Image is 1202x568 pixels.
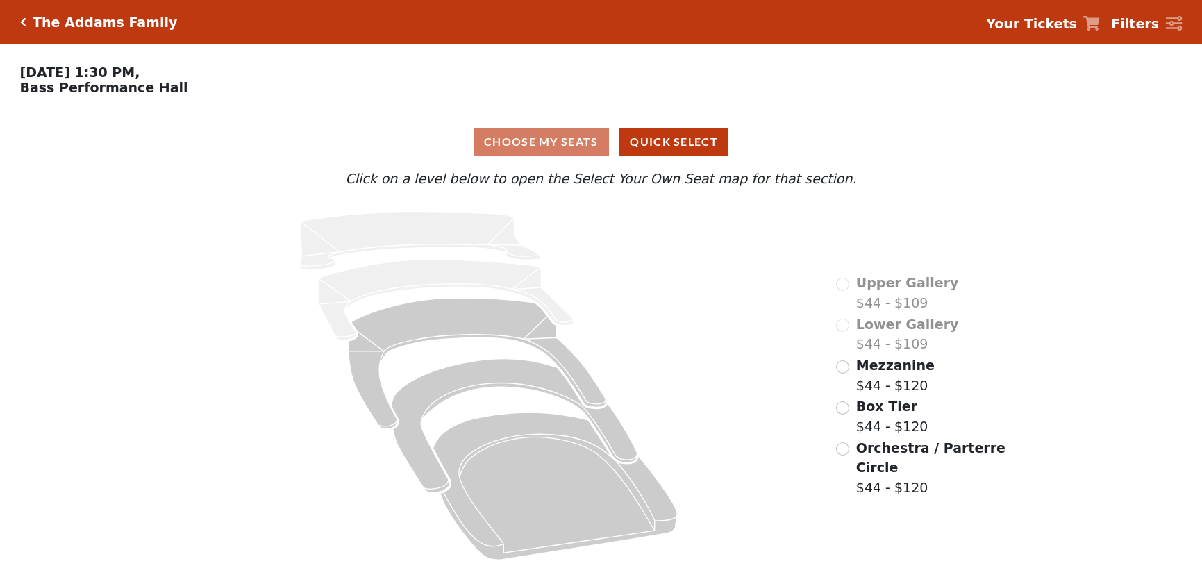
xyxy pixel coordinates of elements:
p: Click on a level below to open the Select Your Own Seat map for that section. [160,169,1042,189]
strong: Your Tickets [986,16,1077,31]
label: $44 - $120 [856,396,928,436]
span: Upper Gallery [856,275,959,290]
a: Click here to go back to filters [20,17,26,27]
span: Mezzanine [856,358,935,373]
a: Filters [1111,14,1182,34]
span: Box Tier [856,399,917,414]
path: Orchestra / Parterre Circle - Seats Available: 120 [433,412,677,560]
path: Upper Gallery - Seats Available: 0 [300,212,541,270]
strong: Filters [1111,16,1159,31]
span: Orchestra / Parterre Circle [856,440,1005,476]
label: $44 - $109 [856,273,959,312]
a: Your Tickets [986,14,1100,34]
button: Quick Select [619,128,728,156]
label: $44 - $109 [856,315,959,354]
label: $44 - $120 [856,438,1008,498]
span: Lower Gallery [856,317,959,332]
h5: The Addams Family [33,15,177,31]
label: $44 - $120 [856,356,935,395]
